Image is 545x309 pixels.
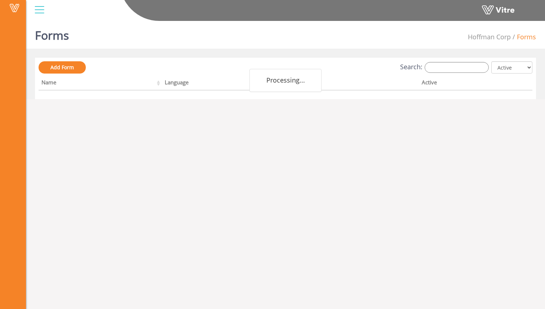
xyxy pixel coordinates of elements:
[511,32,536,42] li: Forms
[249,69,322,92] div: Processing...
[162,77,291,91] th: Language
[425,62,489,73] input: Search:
[468,32,511,41] span: 210
[39,61,86,74] a: Add Form
[291,77,418,91] th: Company
[400,62,489,73] label: Search:
[39,77,162,91] th: Name
[50,64,74,71] span: Add Form
[35,18,69,49] h1: Forms
[419,77,508,91] th: Active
